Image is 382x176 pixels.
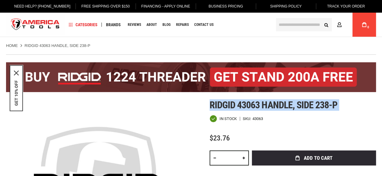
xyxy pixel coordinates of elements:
[162,23,171,26] span: Blog
[160,21,173,29] a: Blog
[194,23,213,26] span: Contact Us
[125,21,144,29] a: Reviews
[144,21,160,29] a: About
[210,99,337,111] span: Ridgid 43063 handle, side 238-p
[146,23,157,26] span: About
[6,14,65,36] a: store logo
[6,62,376,92] img: BOGO: Buy the RIDGID® 1224 Threader (26092), get the 92467 200A Stand FREE!
[106,23,121,27] span: Brands
[191,21,216,29] a: Contact Us
[252,150,376,165] button: Add to Cart
[103,21,124,29] a: Brands
[176,23,189,26] span: Repairs
[210,115,237,122] div: Availability
[14,70,19,75] button: Close
[14,80,19,106] button: GET 10% OFF
[220,117,237,121] span: In stock
[128,23,141,26] span: Reviews
[24,43,90,48] strong: RIDGID 43063 HANDLE, SIDE 238-P
[6,14,65,36] img: America Tools
[252,117,263,121] div: 43063
[66,21,100,29] a: Categories
[14,70,19,75] svg: close icon
[243,117,252,121] strong: SKU
[173,21,191,29] a: Repairs
[69,23,98,27] span: Categories
[210,134,230,142] span: $23.76
[6,43,18,48] a: Home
